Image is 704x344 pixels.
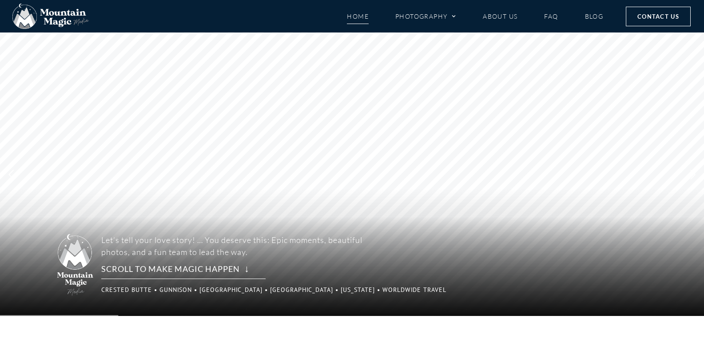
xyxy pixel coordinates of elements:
a: Home [347,8,369,24]
a: Contact Us [626,7,691,26]
rs-layer: Scroll to make magic happen [101,263,266,279]
span: Contact Us [637,12,679,21]
span: ↓ [244,262,249,274]
nav: Menu [347,8,604,24]
p: Let’s tell your love story! … You deserve this: Epic moments, beautiful photos, and a fun team to... [101,234,362,258]
img: Mountain Magic Media photography logo Crested Butte Photographer [55,232,96,298]
a: About Us [483,8,517,24]
img: Mountain Magic Media photography logo Crested Butte Photographer [12,4,89,29]
a: FAQ [544,8,558,24]
a: Photography [395,8,456,24]
a: Blog [585,8,604,24]
p: Crested Butte • Gunnison • [GEOGRAPHIC_DATA] • [GEOGRAPHIC_DATA] • [US_STATE] • Worldwide Travel [101,283,374,296]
